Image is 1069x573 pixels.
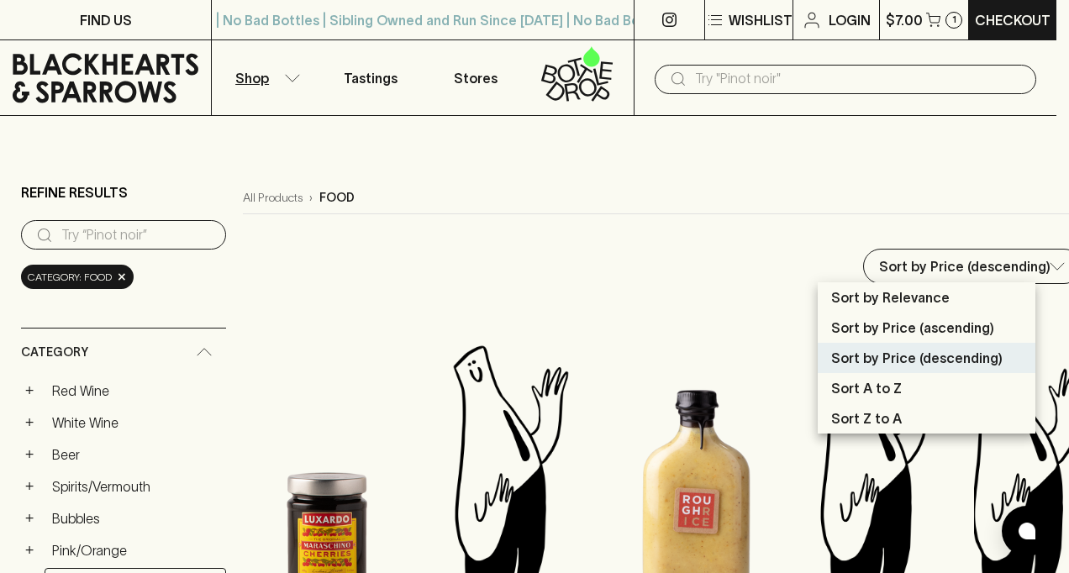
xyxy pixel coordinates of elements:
p: Sort by Price (ascending) [831,318,994,338]
p: Sort by Relevance [831,287,950,308]
p: Sort A to Z [831,378,902,398]
p: Sort Z to A [831,408,902,428]
p: Sort by Price (descending) [831,348,1003,368]
img: bubble-icon [1019,523,1035,539]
